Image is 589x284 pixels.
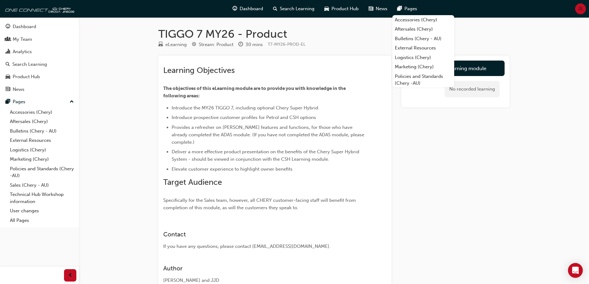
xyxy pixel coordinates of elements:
[392,43,454,53] a: External Resources
[273,5,277,13] span: search-icon
[163,277,364,284] div: [PERSON_NAME] and JJD
[163,86,347,99] span: The objectives of this eLearning module are to provide you with knowledge in the following areas:
[7,206,76,216] a: User changes
[163,197,357,210] span: Specifically for the Sales team, however, all CHERY customer-facing staff will benefit from compl...
[192,41,233,49] div: Stream
[319,2,364,15] a: car-iconProduct Hub
[13,86,24,93] div: News
[324,5,329,13] span: car-icon
[575,3,586,14] button: JL
[331,5,359,12] span: Product Hub
[6,49,10,55] span: chart-icon
[392,2,422,15] a: pages-iconPages
[2,34,76,45] a: My Team
[238,42,243,48] span: clock-icon
[165,41,187,48] div: eLearning
[280,5,314,12] span: Search Learning
[163,231,364,238] h3: Contact
[392,72,454,88] a: Policies and Standards (Chery -AU)
[578,5,583,12] span: JL
[13,36,32,43] div: My Team
[199,41,233,48] div: Stream: Product
[6,99,10,105] span: pages-icon
[2,96,76,108] button: Pages
[172,125,365,145] span: Provides a refresher on [PERSON_NAME] features and functions, for those who have already complete...
[2,84,76,95] a: News
[7,108,76,117] a: Accessories (Chery)
[7,145,76,155] a: Logistics (Chery)
[172,115,316,120] span: Introduce prospective customer profiles for Petrol and CSH options
[392,15,454,25] a: Accessories (Chery)
[240,5,263,12] span: Dashboard
[233,5,237,13] span: guage-icon
[6,74,10,80] span: car-icon
[163,243,364,250] div: If you have any questions, please contact [EMAIL_ADDRESS][DOMAIN_NAME].
[192,42,196,48] span: target-icon
[445,81,500,97] div: No recorded learning
[7,126,76,136] a: Bulletins (Chery - AU)
[2,59,76,70] a: Search Learning
[172,149,361,162] span: Deliver a more effective product presentation on the benefits of the Chery Super Hybrid System - ...
[369,5,373,13] span: news-icon
[245,41,263,48] div: 30 mins
[13,23,36,30] div: Dashboard
[268,2,319,15] a: search-iconSearch Learning
[172,166,292,172] span: Elevate customer experience to highlight owner benefits
[392,24,454,34] a: Aftersales (Chery)
[172,105,319,111] span: Introduce the MY26 TIGGO 7, including optional Chery Super Hybrid.
[2,20,76,96] button: DashboardMy TeamAnalyticsSearch LearningProduct HubNews
[2,71,76,83] a: Product Hub
[158,27,510,41] h1: TIGGO 7 MY26 - Product
[7,216,76,225] a: All Pages
[13,48,32,55] div: Analytics
[6,87,10,92] span: news-icon
[6,37,10,42] span: people-icon
[158,42,163,48] span: learningResourceType_ELEARNING-icon
[13,98,25,105] div: Pages
[2,46,76,57] a: Analytics
[364,2,392,15] a: news-iconNews
[68,272,73,279] span: prev-icon
[158,41,187,49] div: Type
[238,41,263,49] div: Duration
[392,34,454,44] a: Bulletins (Chery - AU)
[568,263,583,278] div: Open Intercom Messenger
[7,136,76,145] a: External Resources
[397,5,402,13] span: pages-icon
[12,61,47,68] div: Search Learning
[376,5,387,12] span: News
[392,53,454,62] a: Logistics (Chery)
[6,62,10,67] span: search-icon
[70,98,74,106] span: up-icon
[7,190,76,206] a: Technical Hub Workshop information
[7,164,76,180] a: Policies and Standards (Chery -AU)
[6,24,10,30] span: guage-icon
[268,42,305,47] span: Learning resource code
[7,117,76,126] a: Aftersales (Chery)
[7,180,76,190] a: Sales (Chery - AU)
[228,2,268,15] a: guage-iconDashboard
[163,177,222,187] span: Target Audience
[13,73,40,80] div: Product Hub
[392,62,454,72] a: Marketing (Chery)
[406,61,505,76] a: Launch eLearning module
[163,265,364,272] h3: Author
[2,21,76,32] a: Dashboard
[3,2,74,15] img: oneconnect
[404,5,417,12] span: Pages
[163,66,235,75] span: Learning Objectives
[7,155,76,164] a: Marketing (Chery)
